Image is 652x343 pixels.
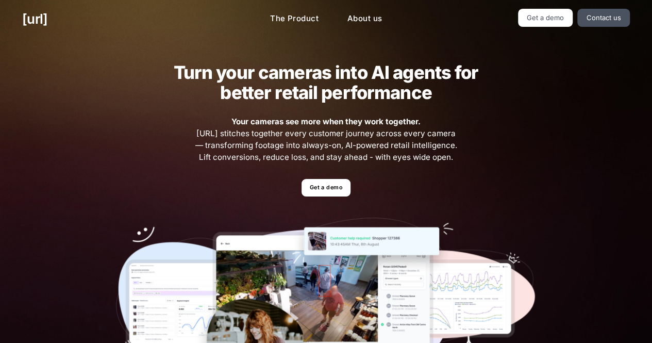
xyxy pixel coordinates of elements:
strong: Your cameras see more when they work together. [231,117,421,126]
a: [URL] [22,9,47,29]
span: [URL] stitches together every customer journey across every camera — transforming footage into al... [194,116,459,163]
a: Get a demo [518,9,573,27]
a: The Product [262,9,327,29]
a: Contact us [577,9,630,27]
h2: Turn your cameras into AI agents for better retail performance [157,62,494,103]
a: About us [339,9,390,29]
a: Get a demo [302,179,350,197]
